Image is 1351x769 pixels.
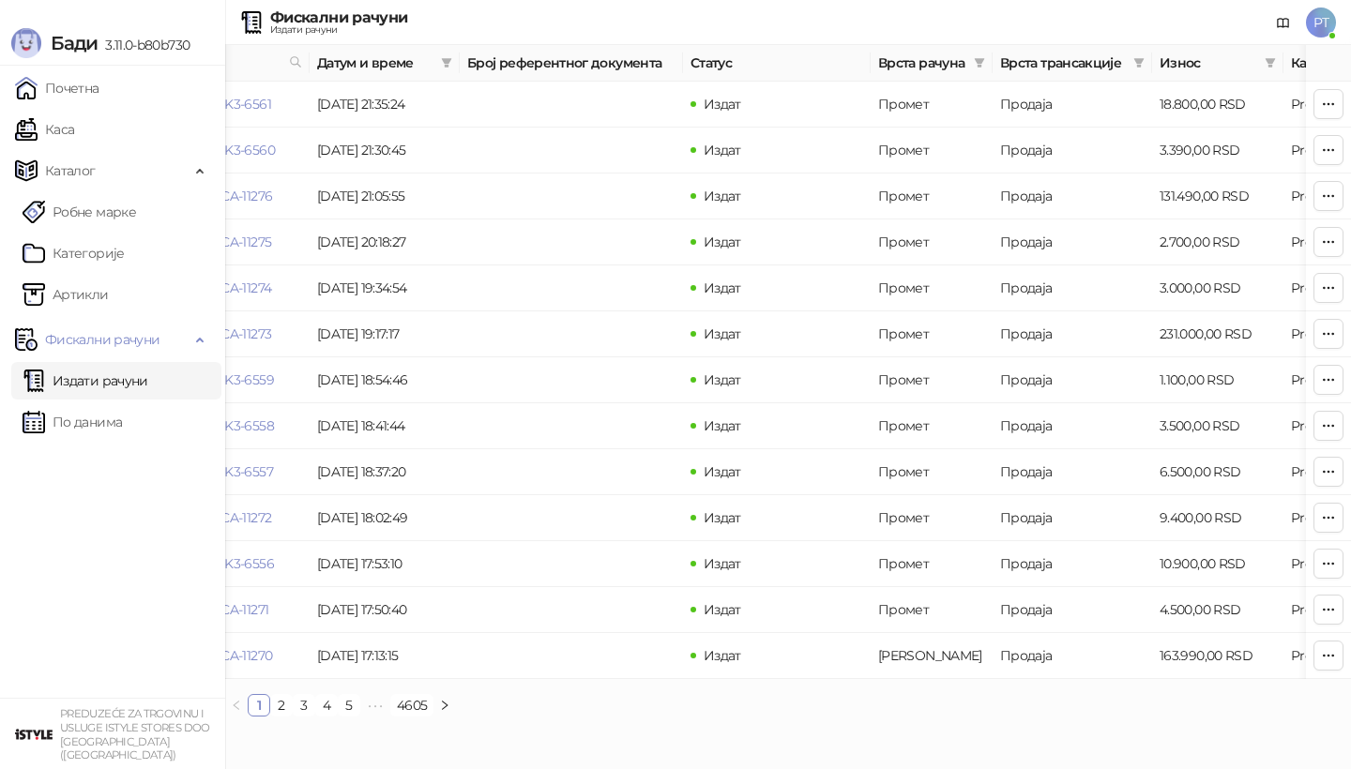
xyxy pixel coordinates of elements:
button: left [225,694,248,716]
td: Продаја [993,633,1152,679]
td: Промет [871,265,993,311]
td: 3.390,00 RSD [1152,128,1283,173]
span: Издат [704,325,741,342]
span: Издат [704,142,741,158]
span: Издат [704,417,741,434]
span: filter [974,57,985,68]
li: 3 [293,694,315,716]
a: По данима [23,403,122,441]
span: Датум и време [317,53,433,73]
li: 2 [270,694,293,716]
li: Претходна страна [225,694,248,716]
a: Робне марке [23,193,136,231]
td: Продаја [993,311,1152,357]
td: [DATE] 21:35:24 [310,82,460,128]
span: Износ [1160,53,1257,73]
small: PREDUZEĆE ZA TRGOVINU I USLUGE ISTYLE STORES DOO [GEOGRAPHIC_DATA] ([GEOGRAPHIC_DATA]) [60,707,210,761]
td: 18.800,00 RSD [1152,82,1283,128]
td: 3.000,00 RSD [1152,265,1283,311]
span: Врста рачуна [878,53,966,73]
span: Издат [704,647,741,664]
td: Продаја [993,357,1152,403]
td: [DATE] 21:30:45 [310,128,460,173]
span: filter [1130,49,1148,77]
img: 64x64-companyLogo-77b92cf4-9946-4f36-9751-bf7bb5fd2c7d.png [15,716,53,753]
a: 4 [316,695,337,716]
td: Продаја [993,541,1152,587]
a: Категорије [23,234,125,272]
button: right [433,694,456,716]
span: Фискални рачуни [45,321,159,358]
td: [DATE] 21:05:55 [310,173,460,219]
td: Промет [871,219,993,265]
a: 5 [339,695,359,716]
td: 10.900,00 RSD [1152,541,1283,587]
td: 131.490,00 RSD [1152,173,1283,219]
a: 3 [294,695,314,716]
td: Промет [871,128,993,173]
span: PT [1306,8,1336,38]
td: Продаја [993,449,1152,495]
td: [DATE] 17:13:15 [310,633,460,679]
td: Промет [871,403,993,449]
span: filter [1133,57,1145,68]
span: Издат [704,188,741,204]
a: Каса [15,111,74,148]
td: Продаја [993,265,1152,311]
td: Промет [871,357,993,403]
a: Документација [1268,8,1298,38]
td: [DATE] 18:54:46 [310,357,460,403]
a: UNSHFDK3-UNSHFDK3-6558 [94,417,274,434]
a: ArtikliАртикли [23,276,109,313]
div: Фискални рачуни [270,10,407,25]
span: filter [1261,49,1280,77]
td: [DATE] 20:18:27 [310,219,460,265]
th: Врста трансакције [993,45,1152,82]
th: Статус [683,45,871,82]
span: 3.11.0-b80b730 [98,37,190,53]
td: Промет [871,449,993,495]
span: filter [437,49,456,77]
span: right [439,700,450,711]
li: 4605 [390,694,433,716]
li: 1 [248,694,270,716]
span: Издат [704,279,741,296]
td: Аванс [871,633,993,679]
td: Промет [871,173,993,219]
td: 1.100,00 RSD [1152,357,1283,403]
td: [DATE] 19:17:17 [310,311,460,357]
img: Logo [11,28,41,58]
span: Бади [51,32,98,54]
td: Продаја [993,587,1152,633]
span: filter [441,57,452,68]
td: Продаја [993,495,1152,541]
td: 6.500,00 RSD [1152,449,1283,495]
td: Продаја [993,173,1152,219]
a: 1 [249,695,269,716]
th: Број референтног документа [460,45,683,82]
td: [DATE] 17:50:40 [310,587,460,633]
span: Издат [704,96,741,113]
span: ••• [360,694,390,716]
a: UNSHFDK3-UNSHFDK3-6556 [94,555,274,572]
td: Промет [871,82,993,128]
td: [DATE] 19:34:54 [310,265,460,311]
td: [DATE] 18:41:44 [310,403,460,449]
td: [DATE] 18:37:20 [310,449,460,495]
a: UNSHFDK3-UNSHFDK3-6557 [94,463,273,480]
span: filter [970,49,989,77]
td: 163.990,00 RSD [1152,633,1283,679]
td: [DATE] 18:02:49 [310,495,460,541]
td: Продаја [993,403,1152,449]
td: Продаја [993,219,1152,265]
li: 4 [315,694,338,716]
span: Издат [704,555,741,572]
td: Промет [871,587,993,633]
span: Издат [704,463,741,480]
a: 4605 [391,695,433,716]
span: left [231,700,242,711]
div: Издати рачуни [270,25,407,35]
span: Издат [704,509,741,526]
td: 231.000,00 RSD [1152,311,1283,357]
a: Издати рачуни [23,362,148,400]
